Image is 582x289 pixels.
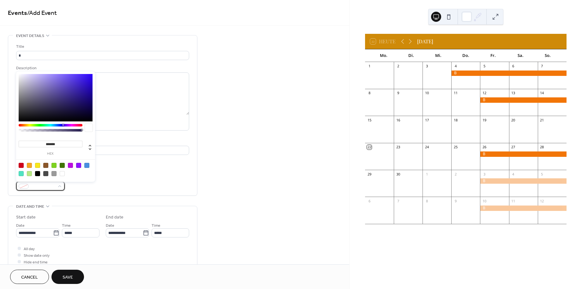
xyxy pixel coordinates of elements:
div: 15 [367,118,372,122]
div: 6 [367,199,372,203]
div: 24 [424,145,429,150]
div: 12 [482,91,487,95]
button: Save [51,270,84,284]
div: 11 [511,199,516,203]
div: Di. [397,49,425,62]
div: #4A90E2 [84,163,89,168]
div: B [480,178,566,184]
div: 4 [511,172,516,176]
div: 26 [482,145,487,150]
span: Date [106,222,114,229]
div: #F8E71C [35,163,40,168]
div: 27 [511,145,516,150]
div: B [480,151,566,157]
div: #417505 [60,163,65,168]
div: 25 [453,145,458,150]
div: 8 [367,91,372,95]
div: End date [106,214,123,221]
div: #D0021B [19,163,24,168]
a: Events [8,7,27,19]
div: #9B9B9B [51,171,57,176]
div: Description [16,65,188,71]
div: #B8E986 [27,171,32,176]
div: #F5A623 [27,163,32,168]
div: 23 [396,145,400,150]
div: 13 [511,91,516,95]
div: #9013FE [76,163,81,168]
div: B [451,71,567,76]
div: 16 [396,118,400,122]
div: 4 [453,64,458,69]
div: #7ED321 [51,163,57,168]
div: So. [534,49,561,62]
div: 17 [424,118,429,122]
div: 2 [453,172,458,176]
span: Save [63,274,73,281]
div: B [480,97,566,103]
div: 9 [453,199,458,203]
div: 10 [424,91,429,95]
div: Title [16,43,188,50]
div: [DATE] [417,38,433,45]
span: Event details [16,33,44,39]
div: #50E3C2 [19,171,24,176]
div: Mi. [425,49,452,62]
div: Location [16,138,188,145]
div: 11 [453,91,458,95]
div: #BD10E0 [68,163,73,168]
div: 9 [396,91,400,95]
div: 19 [482,118,487,122]
span: Date [16,222,25,229]
div: 7 [396,199,400,203]
div: #8B572A [43,163,48,168]
div: 2 [396,64,400,69]
div: 14 [540,91,544,95]
div: #000000 [35,171,40,176]
div: Mo. [370,49,398,62]
div: 22 [367,145,372,150]
span: Show date only [24,252,50,259]
div: 12 [540,199,544,203]
div: #FFFFFF [60,171,65,176]
span: Date and time [16,203,44,210]
div: 3 [482,172,487,176]
span: Time [152,222,160,229]
div: 28 [540,145,544,150]
div: 10 [482,199,487,203]
div: 30 [396,172,400,176]
div: 21 [540,118,544,122]
span: Time [62,222,71,229]
button: Cancel [10,270,49,284]
div: #4A4A4A [43,171,48,176]
div: Fr. [479,49,507,62]
div: 6 [511,64,516,69]
div: 1 [367,64,372,69]
span: / Add Event [27,7,57,19]
div: 5 [540,172,544,176]
div: Start date [16,214,36,221]
span: Cancel [21,274,38,281]
div: 7 [540,64,544,69]
label: hex [19,152,82,156]
div: 8 [424,199,429,203]
div: 1 [424,172,429,176]
div: 20 [511,118,516,122]
div: B [480,206,566,211]
div: 3 [424,64,429,69]
div: 29 [367,172,372,176]
span: All day [24,246,35,252]
span: Hide end time [24,259,48,266]
div: Sa. [507,49,534,62]
div: 5 [482,64,487,69]
div: 18 [453,118,458,122]
div: Do. [452,49,480,62]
